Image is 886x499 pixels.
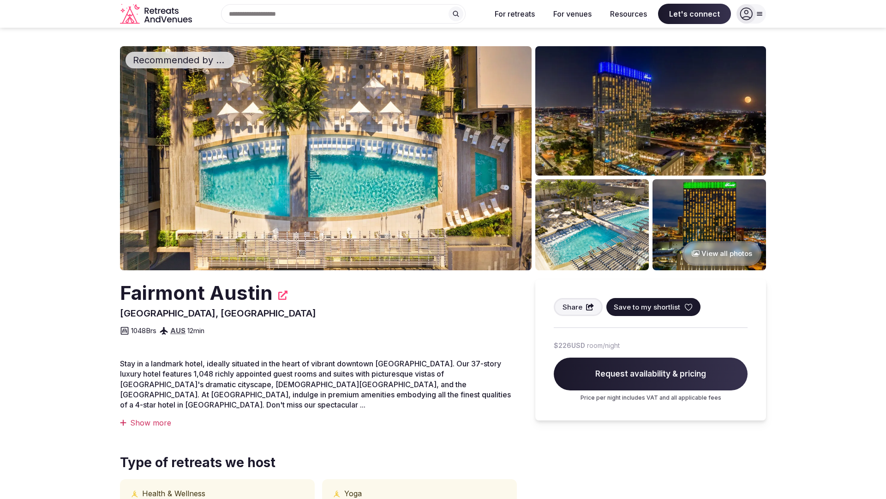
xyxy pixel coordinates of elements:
[587,341,620,350] span: room/night
[535,46,766,176] img: Venue gallery photo
[131,490,138,498] button: Physical and mental health icon tooltip
[333,490,341,498] button: Physical and mental health icon tooltip
[554,358,748,391] span: Request availability & pricing
[170,326,186,335] a: AUS
[563,302,582,312] span: Share
[606,298,700,316] button: Save to my shortlist
[487,4,542,24] button: For retreats
[554,394,748,402] p: Price per night includes VAT and all applicable fees
[554,341,585,350] span: $226 USD
[535,179,649,270] img: Venue gallery photo
[614,302,680,312] span: Save to my shortlist
[546,4,599,24] button: For venues
[120,4,194,24] a: Visit the homepage
[653,179,766,270] img: Venue gallery photo
[131,326,156,335] span: 1048 Brs
[603,4,654,24] button: Resources
[120,359,511,410] span: Stay in a landmark hotel, ideally situated in the heart of vibrant downtown [GEOGRAPHIC_DATA]. Ou...
[120,4,194,24] svg: Retreats and Venues company logo
[120,280,273,307] h2: Fairmont Austin
[120,46,532,270] img: Venue cover photo
[120,454,517,472] span: Type of retreats we host
[554,298,603,316] button: Share
[120,308,316,319] span: [GEOGRAPHIC_DATA], [GEOGRAPHIC_DATA]
[187,326,204,335] span: 12 min
[658,4,731,24] span: Let's connect
[126,52,234,68] div: Recommended by Zapier
[682,241,761,266] button: View all photos
[120,418,517,428] div: Show more
[129,54,231,67] span: Recommended by [PERSON_NAME]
